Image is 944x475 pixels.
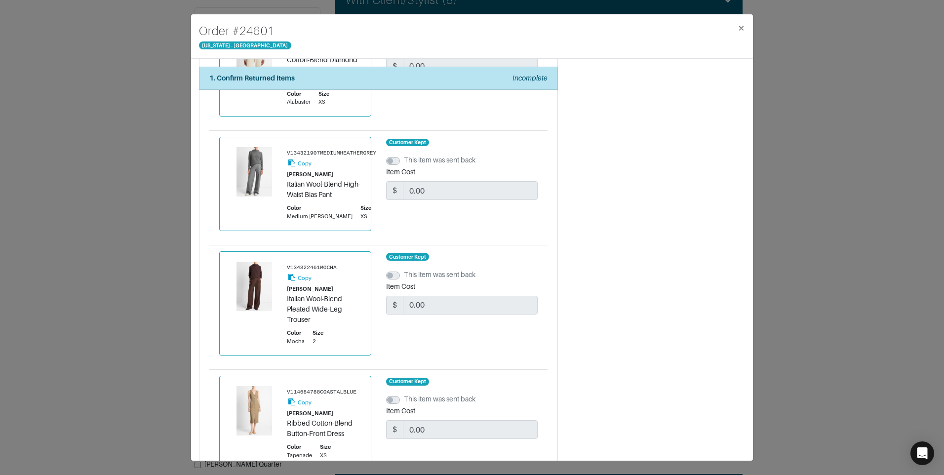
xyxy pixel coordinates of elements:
span: Customer Kept [386,378,430,386]
img: Product [230,262,279,311]
label: This item was sent back [404,155,475,165]
div: Color [287,329,305,337]
span: $ [386,181,403,200]
small: V134322461MOCHA [287,265,337,271]
label: This item was sent back [404,270,475,280]
div: Color [287,204,353,212]
strong: 1. Confirm Returned Items [209,74,295,82]
small: [PERSON_NAME] [287,286,333,292]
span: Customer Kept [386,139,430,147]
span: $ [386,296,403,315]
div: Color [287,443,312,451]
label: Item Cost [386,167,415,177]
div: Ribbed Cotton-Blend Button-Front Dress [287,418,361,439]
div: Tapenade [287,451,312,460]
div: XS [320,451,331,460]
button: Copy [287,158,312,169]
div: Italian Wool-Blend High-Waist Bias Pant [287,179,376,200]
small: [PERSON_NAME] [287,171,333,177]
button: Copy [287,272,312,283]
small: Copy [298,399,312,405]
div: 2 [313,337,323,346]
span: [US_STATE] - [GEOGRAPHIC_DATA] [199,41,291,49]
img: Product [230,386,279,435]
span: Customer Kept [386,253,430,261]
div: Size [320,443,331,451]
div: XS [360,212,371,221]
span: × [738,21,745,35]
div: Size [313,329,323,337]
em: Incomplete [512,74,548,82]
div: Open Intercom Messenger [910,441,934,465]
div: Mocha [287,337,305,346]
label: Item Cost [386,406,415,416]
label: Item Cost [386,281,415,292]
span: $ [386,57,403,76]
div: Italian Wool-Blend Pleated Wide-Leg Trouser [287,294,361,325]
div: Size [318,90,329,98]
h4: Order # 24601 [199,22,291,40]
button: Copy [287,396,312,408]
button: Close [730,14,753,42]
small: Copy [298,160,312,166]
small: Copy [298,275,312,281]
small: V114684788COASTALBLUE [287,389,356,395]
small: [PERSON_NAME] [287,410,333,416]
small: V134321907MEDIUMHEATHERGREY [287,150,376,156]
div: Medium [PERSON_NAME] [287,212,353,221]
div: Alabaster [287,98,311,106]
label: This item was sent back [404,394,475,404]
span: $ [386,420,403,439]
div: XS [318,98,329,106]
div: Size [360,204,371,212]
div: Color [287,90,311,98]
img: Product [230,147,279,197]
